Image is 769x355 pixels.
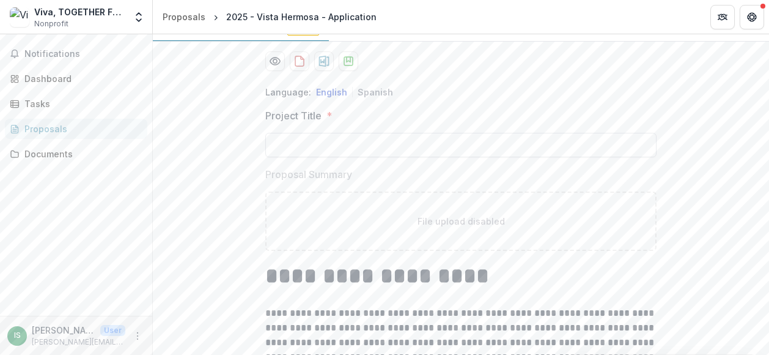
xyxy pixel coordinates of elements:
a: Dashboard [5,69,147,89]
p: Project Title [265,108,322,123]
button: English [316,87,347,97]
span: Notifications [24,49,142,59]
button: download-proposal [339,51,358,71]
button: Get Help [740,5,764,29]
button: More [130,329,145,343]
div: Documents [24,148,138,160]
nav: breadcrumb [158,8,381,26]
button: download-proposal [314,51,334,71]
div: Viva, TOGETHER FOR CHILDREN [34,6,125,18]
div: Tasks [24,97,138,110]
img: Viva, TOGETHER FOR CHILDREN [10,7,29,27]
button: Partners [710,5,735,29]
div: Dashboard [24,72,138,85]
span: Nonprofit [34,18,68,29]
p: [PERSON_NAME] [32,324,95,337]
p: Proposal Summary [265,167,352,182]
div: 2025 - Vista Hermosa - Application [226,10,377,23]
div: Proposals [163,10,205,23]
p: Language: [265,86,311,99]
a: Tasks [5,94,147,114]
button: Spanish [358,87,393,97]
p: File upload disabled [418,215,505,228]
p: [PERSON_NAME][EMAIL_ADDRESS][DOMAIN_NAME] [32,337,125,348]
a: Documents [5,144,147,164]
button: Preview 784dd58b-1663-4506-9330-3c9d7bc745f3-0.pdf [265,51,285,71]
div: Isaac Saldivar [14,332,21,340]
button: Open entity switcher [130,5,147,29]
p: User [100,325,125,336]
button: Notifications [5,44,147,64]
a: Proposals [5,119,147,139]
div: Proposals [24,122,138,135]
a: Proposals [158,8,210,26]
button: download-proposal [290,51,309,71]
